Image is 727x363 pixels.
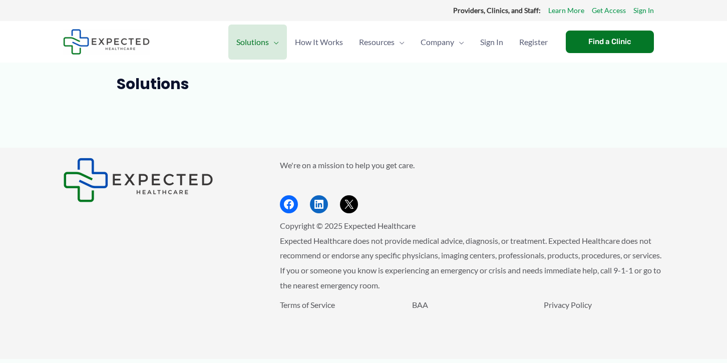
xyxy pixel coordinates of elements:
[295,25,343,60] span: How It Works
[359,25,395,60] span: Resources
[280,221,416,230] span: Copyright © 2025 Expected Healthcare
[544,300,592,309] a: Privacy Policy
[117,75,611,93] h1: Solutions
[63,29,150,55] img: Expected Healthcare Logo - side, dark font, small
[548,4,584,17] a: Learn More
[287,25,351,60] a: How It Works
[228,25,287,60] a: SolutionsMenu Toggle
[63,158,213,202] img: Expected Healthcare Logo - side, dark font, small
[280,158,664,213] aside: Footer Widget 2
[592,4,626,17] a: Get Access
[280,236,661,290] span: Expected Healthcare does not provide medical advice, diagnosis, or treatment. Expected Healthcare...
[566,31,654,53] a: Find a Clinic
[511,25,556,60] a: Register
[351,25,413,60] a: ResourcesMenu Toggle
[280,300,335,309] a: Terms of Service
[472,25,511,60] a: Sign In
[236,25,269,60] span: Solutions
[633,4,654,17] a: Sign In
[228,25,556,60] nav: Primary Site Navigation
[480,25,503,60] span: Sign In
[280,297,664,335] aside: Footer Widget 3
[269,25,279,60] span: Menu Toggle
[421,25,454,60] span: Company
[454,25,464,60] span: Menu Toggle
[280,158,664,173] p: We're on a mission to help you get care.
[63,158,255,202] aside: Footer Widget 1
[519,25,548,60] span: Register
[413,25,472,60] a: CompanyMenu Toggle
[412,300,428,309] a: BAA
[453,6,541,15] strong: Providers, Clinics, and Staff:
[395,25,405,60] span: Menu Toggle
